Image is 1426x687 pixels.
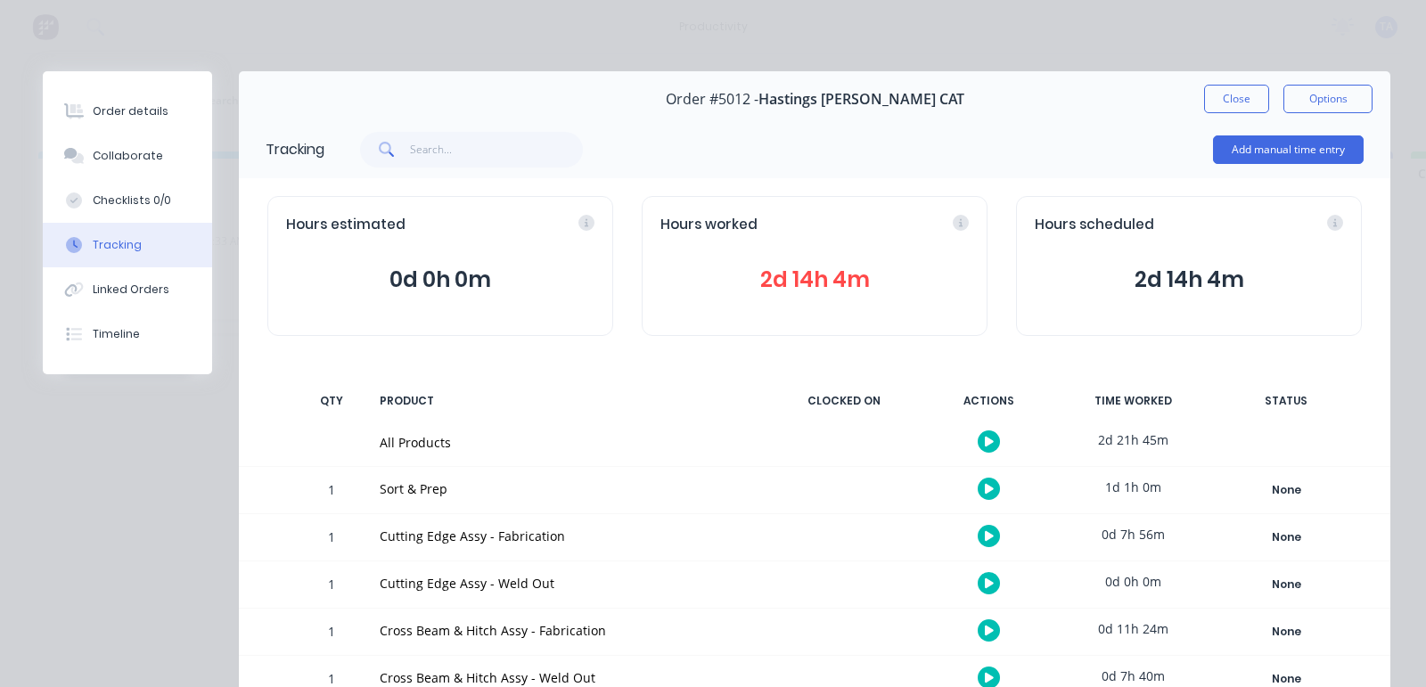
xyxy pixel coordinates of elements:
[266,139,324,160] div: Tracking
[1035,215,1154,235] span: Hours scheduled
[1221,619,1351,644] button: None
[380,433,756,452] div: All Products
[1283,85,1373,113] button: Options
[380,668,756,687] div: Cross Beam & Hitch Assy - Weld Out
[1222,526,1350,549] div: None
[93,148,163,164] div: Collaborate
[93,192,171,209] div: Checklists 0/0
[1066,420,1200,460] div: 2d 21h 45m
[777,382,911,420] div: CLOCKED ON
[1066,561,1200,601] div: 0d 0h 0m
[286,264,594,296] span: 0d 0h 0m
[43,267,212,312] button: Linked Orders
[1066,609,1200,649] div: 0d 11h 24m
[305,470,358,513] div: 1
[380,527,756,545] div: Cutting Edge Assy - Fabrication
[380,621,756,640] div: Cross Beam & Hitch Assy - Fabrication
[660,215,758,235] span: Hours worked
[1035,264,1343,296] span: 2d 14h 4m
[660,264,969,296] span: 2d 14h 4m
[1221,572,1351,597] button: None
[1066,514,1200,554] div: 0d 7h 56m
[1222,478,1350,502] div: None
[758,91,964,108] span: Hastings [PERSON_NAME] CAT
[305,382,358,420] div: QTY
[286,215,406,235] span: Hours estimated
[410,132,584,168] input: Search...
[369,382,766,420] div: PRODUCT
[1066,382,1200,420] div: TIME WORKED
[93,326,140,342] div: Timeline
[1213,135,1364,164] button: Add manual time entry
[380,574,756,593] div: Cutting Edge Assy - Weld Out
[93,103,168,119] div: Order details
[43,134,212,178] button: Collaborate
[305,611,358,655] div: 1
[1222,573,1350,596] div: None
[305,517,358,560] div: 1
[1222,620,1350,643] div: None
[380,479,756,498] div: Sort & Prep
[305,564,358,608] div: 1
[1066,467,1200,507] div: 1d 1h 0m
[43,178,212,223] button: Checklists 0/0
[93,282,169,298] div: Linked Orders
[43,223,212,267] button: Tracking
[43,89,212,134] button: Order details
[1221,478,1351,503] button: None
[922,382,1055,420] div: ACTIONS
[43,312,212,356] button: Timeline
[1221,525,1351,550] button: None
[666,91,758,108] span: Order #5012 -
[1204,85,1269,113] button: Close
[1210,382,1362,420] div: STATUS
[93,237,142,253] div: Tracking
